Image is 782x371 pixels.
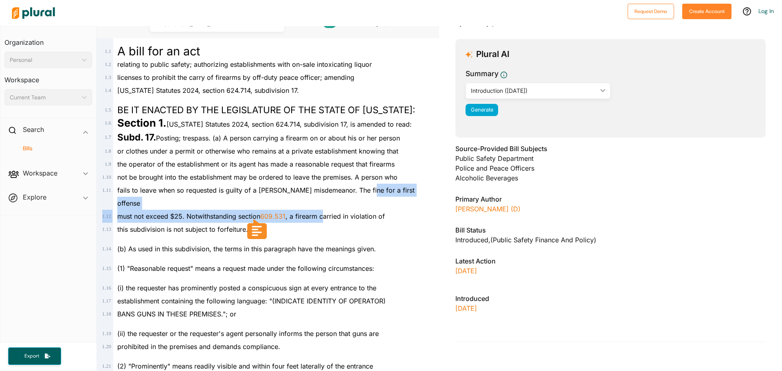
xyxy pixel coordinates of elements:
span: A bill for an act [117,44,200,58]
h3: Bill Status [455,225,766,235]
h3: Summary [466,68,499,79]
div: Public Safety Department [455,154,766,163]
span: licenses to prohibit the carry of firearms by off-duty peace officer; amending [117,73,354,81]
span: must not exceed $25. Notwithstanding section , a firearm carried in violation of [117,212,385,220]
div: Introduction ([DATE]) [471,86,597,95]
span: 1 . 3 [105,75,111,80]
button: Create Account [682,4,731,19]
div: Police and Peace Officers [455,163,766,173]
span: 1 . 13 [102,226,111,232]
button: Generate [466,104,498,116]
strong: Section 1. [117,116,167,129]
span: 1 . 2 [105,61,111,67]
span: Generate [471,107,493,113]
div: Personal [10,56,79,64]
span: fails to leave when so requested is guilty of a [PERSON_NAME] misdemeanor. The fine for a first o... [117,186,415,207]
span: prohibited in the premises and demands compliance. [117,342,280,351]
span: 1 . 4 [105,88,111,93]
a: [PERSON_NAME] (D) [455,205,521,213]
span: 1 . 6 [105,120,111,126]
a: 609.531 [260,212,286,220]
button: Export [8,347,61,365]
span: 1 . 7 [105,134,111,140]
p: [DATE] [455,303,766,313]
div: Introduced , ( ) [455,235,766,245]
h3: Introduced [455,294,766,303]
span: 1 . 9 [105,161,111,167]
a: Request Demo [628,7,674,15]
h2: Search [23,125,44,134]
span: or clothes under a permit or otherwise who remains at a private establishment knowing that [117,147,398,155]
span: BE IT ENACTED BY THE LEGISLATURE OF THE STATE OF [US_STATE]: [117,104,415,115]
span: (2) "Prominently" means readily visible and within four feet laterally of the entrance [117,362,373,370]
div: Current Team [10,93,79,102]
span: 1 . 8 [105,148,111,154]
span: (ii) the requester or the requester's agent personally informs the person that guns are [117,329,379,338]
span: Public Safety Finance and Policy [493,236,594,244]
a: Create Account [682,7,731,15]
span: BANS GUNS IN THESE PREMISES."; or [117,310,236,318]
span: 1 . 10 [102,174,111,180]
h3: Primary Author [455,194,766,204]
span: (b) As used in this subdivision, the terms in this paragraph have the meanings given. [117,245,376,253]
span: 1 . 5 [105,107,111,113]
span: 1 . 21 [102,363,111,369]
span: 1 . 14 [102,246,111,252]
a: Bills [13,145,88,152]
span: relating to public safety; authorizing establishments with on-sale intoxicating liquor [117,60,372,68]
span: 1 . 11 [102,187,111,193]
span: this subdivision is not subject to forfeiture. [117,225,248,233]
strong: Subd. 17. [117,132,156,143]
span: Export [19,353,45,360]
h3: Workspace [4,68,92,86]
span: (i) the requester has prominently posted a conspicuous sign at every entrance to the [117,284,376,292]
p: [DATE] [455,266,766,276]
span: the operator of the establishment or its agent has made a reasonable request that firearms [117,160,395,168]
span: 1 . 12 [102,213,111,219]
span: 1 . 16 [102,285,111,291]
span: establishment containing the following language: "(INDICATE IDENTITY OF OPERATOR) [117,297,386,305]
h3: Source-Provided Bill Subjects [455,144,766,154]
span: Posting; trespass. (a) A person carrying a firearm on or about his or her person [117,134,400,142]
span: 1 . 18 [102,311,111,317]
span: 1 . 20 [102,344,111,349]
span: [US_STATE] Statutes 2024, section 624.714, subdivision 17, is amended to read: [117,120,412,128]
span: 1 . 17 [102,298,111,304]
span: 1 . 1 [105,48,111,54]
h3: Organization [4,31,92,48]
span: (1) "Reasonable request" means a request made under the following circumstances: [117,264,374,272]
h3: Latest Action [455,256,766,266]
span: not be brought into the establishment may be ordered to leave the premises. A person who [117,173,398,181]
button: Request Demo [628,4,674,19]
span: 1 . 15 [102,266,111,271]
a: Log In [758,7,774,15]
h3: Plural AI [476,49,510,59]
span: 1 . 19 [102,331,111,336]
div: Alcoholic Beverages [455,173,766,183]
span: [US_STATE] Statutes 2024, section 624.714, subdivision 17. [117,86,299,94]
